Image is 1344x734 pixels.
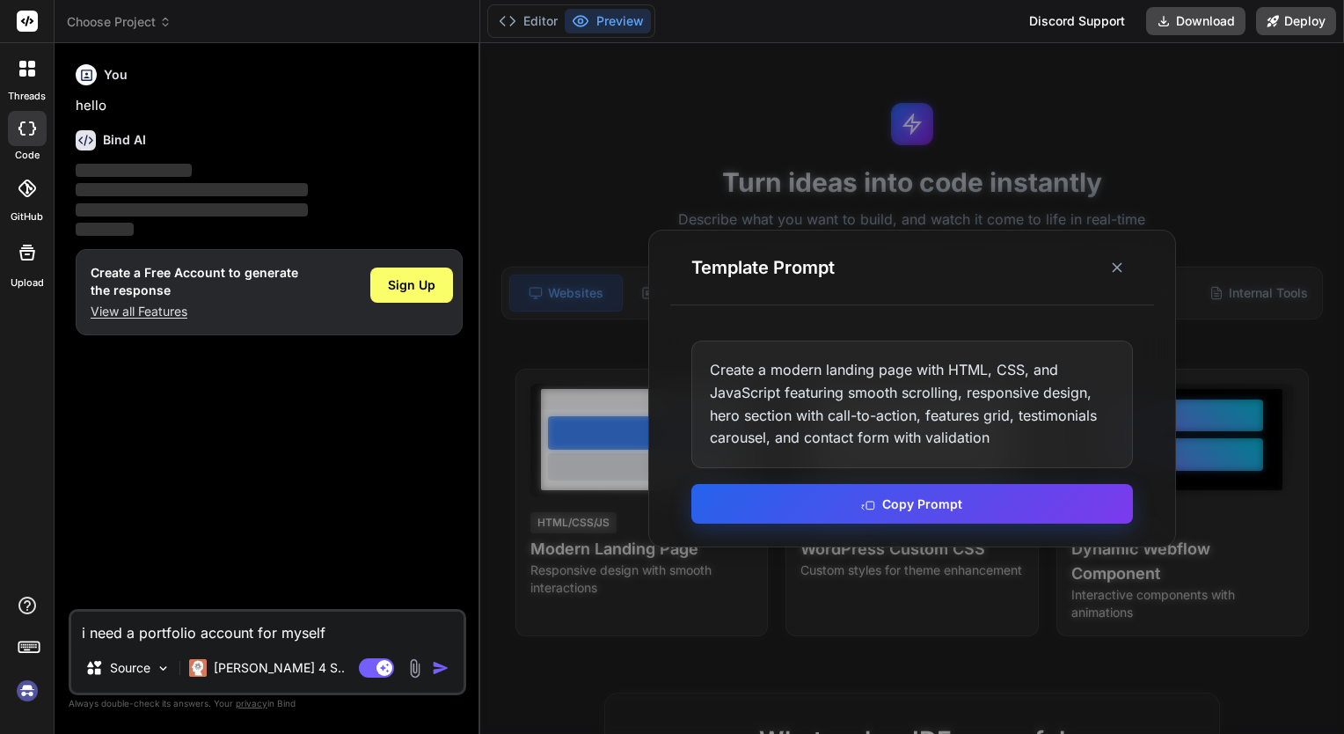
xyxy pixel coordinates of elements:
button: Preview [565,9,651,33]
img: signin [12,676,42,706]
p: [PERSON_NAME] 4 S.. [214,659,345,677]
p: hello [76,96,463,116]
p: View all Features [91,303,298,320]
button: Editor [492,9,565,33]
button: Deploy [1256,7,1336,35]
button: Copy Prompt [691,484,1133,524]
h6: You [104,66,128,84]
img: attachment [405,658,425,679]
img: Pick Models [156,661,171,676]
h6: Bind AI [103,131,146,149]
label: threads [8,89,46,104]
span: ‌ [76,203,308,217]
h3: Template Prompt [691,255,835,280]
label: Upload [11,275,44,290]
span: Sign Up [388,276,435,294]
span: ‌ [76,223,134,236]
div: Discord Support [1019,7,1136,35]
span: privacy [236,698,267,708]
textarea: i need a portfolio account for myself [71,612,464,643]
img: Claude 4 Sonnet [189,659,207,677]
div: Create a modern landing page with HTML, CSS, and JavaScript featuring smooth scrolling, responsiv... [691,341,1133,467]
img: icon [432,659,449,677]
span: Choose Project [67,13,172,31]
p: Source [110,659,150,677]
h1: Create a Free Account to generate the response [91,264,298,299]
p: Always double-check its answers. Your in Bind [69,695,466,712]
span: ‌ [76,164,192,177]
button: Download [1146,7,1245,35]
label: code [15,148,40,163]
label: GitHub [11,209,43,224]
span: ‌ [76,183,308,196]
